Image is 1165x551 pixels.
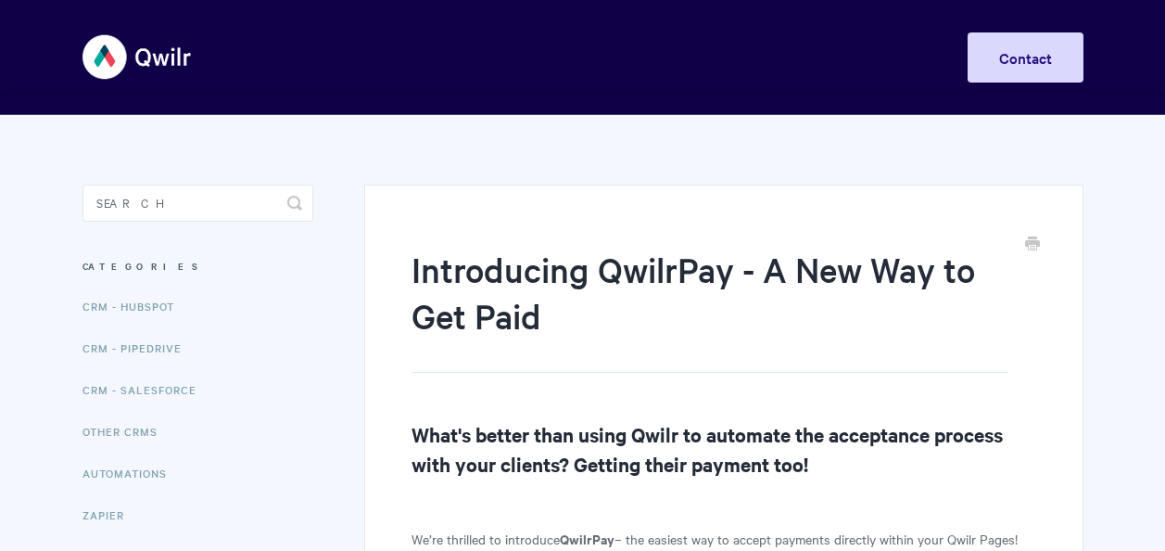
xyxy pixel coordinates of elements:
strong: QwilrPay [560,529,614,548]
a: CRM - Salesforce [82,371,210,408]
input: Search [82,185,313,222]
h2: What's better than using Qwilr to automate the acceptance process with your clients? Getting thei... [412,419,1035,479]
a: Print this Article [1025,235,1040,255]
a: Other CRMs [82,413,171,450]
h1: Introducing QwilrPay - A New Way to Get Paid [412,246,1007,373]
a: CRM - Pipedrive [82,329,196,366]
a: Zapier [82,496,138,533]
a: CRM - HubSpot [82,288,188,325]
a: Automations [82,455,181,492]
h3: Categories [82,250,313,283]
a: Contact [968,32,1083,83]
img: Qwilr Help Center [82,22,193,92]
